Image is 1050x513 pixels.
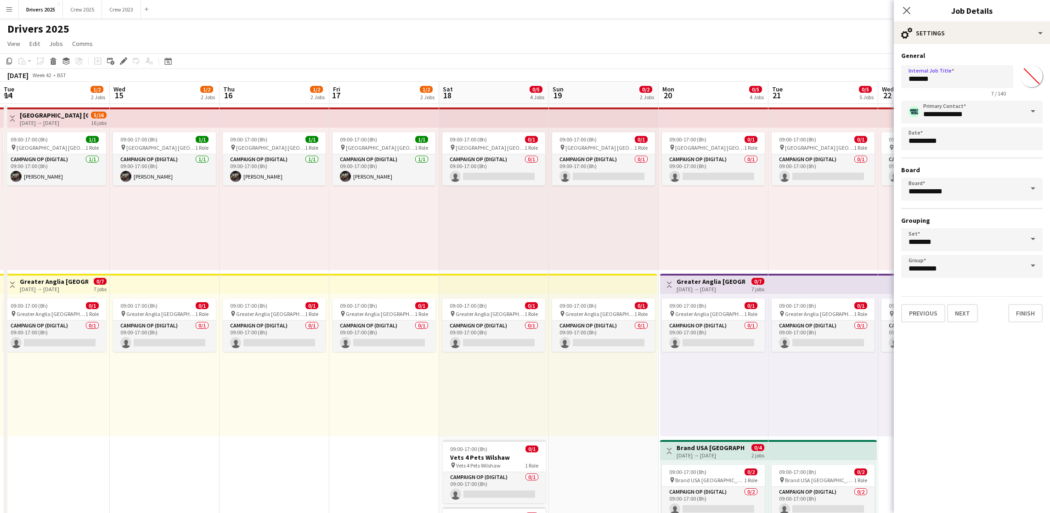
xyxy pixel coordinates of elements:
span: Brand USA [GEOGRAPHIC_DATA] [675,477,744,484]
span: Greater Anglia [GEOGRAPHIC_DATA] [236,310,305,317]
span: 0/1 [196,302,209,309]
span: 21 [771,90,783,101]
span: 1 Role [415,310,428,317]
div: [DATE] [7,71,28,80]
div: 09:00-17:00 (8h)0/1 Greater Anglia [GEOGRAPHIC_DATA]1 RoleCampaign Op (Digital)0/109:00-17:00 (8h) [113,299,216,352]
span: Greater Anglia [GEOGRAPHIC_DATA] [785,310,854,317]
span: [GEOGRAPHIC_DATA] [GEOGRAPHIC_DATA] [17,144,85,151]
span: 0/5 [530,86,542,93]
app-card-role: Campaign Op (Digital)0/109:00-17:00 (8h) [333,321,435,352]
div: 09:00-17:00 (8h)0/1 Greater Anglia [GEOGRAPHIC_DATA]1 RoleCampaign Op (Digital)0/109:00-17:00 (8h) [881,299,984,352]
span: 09:00-17:00 (8h) [669,302,706,309]
a: View [4,38,24,50]
span: Sat [443,85,453,93]
span: 22 [881,90,894,101]
div: 2 Jobs [420,94,435,101]
span: 1/2 [90,86,103,93]
span: [GEOGRAPHIC_DATA] [GEOGRAPHIC_DATA] [785,144,854,151]
app-job-card: 09:00-17:00 (8h)0/1 [GEOGRAPHIC_DATA] [GEOGRAPHIC_DATA]1 RoleCampaign Op (Digital)0/109:00-17:00 ... [442,132,545,186]
button: Crew 2025 [63,0,102,18]
span: 1 Role [85,144,99,151]
span: 09:00-17:00 (8h) [450,302,487,309]
span: 0/1 [525,302,538,309]
span: 0/4 [751,444,764,451]
app-job-card: 09:00-17:00 (8h)0/1 Greater Anglia [GEOGRAPHIC_DATA]1 RoleCampaign Op (Digital)0/109:00-17:00 (8h) [223,299,326,352]
span: 15 [112,90,125,101]
span: Edit [29,39,40,48]
span: 09:00-17:00 (8h) [230,136,267,143]
span: 17 [332,90,340,101]
span: [GEOGRAPHIC_DATA] [GEOGRAPHIC_DATA] [236,144,305,151]
span: 09:00-17:00 (8h) [779,136,816,143]
span: 1 Role [744,144,757,151]
span: 09:00-17:00 (8h) [669,468,706,475]
app-card-role: Campaign Op (Digital)0/109:00-17:00 (8h) [881,154,984,186]
app-card-role: Campaign Op (Digital)0/109:00-17:00 (8h) [662,154,765,186]
span: 1 Role [305,144,318,151]
h3: Job Details [894,5,1050,17]
span: 09:00-17:00 (8h) [120,302,158,309]
app-job-card: 09:00-17:00 (8h)1/1 [GEOGRAPHIC_DATA] [GEOGRAPHIC_DATA]1 RoleCampaign Op (Digital)1/109:00-17:00 ... [113,132,216,186]
a: Jobs [45,38,67,50]
span: View [7,39,20,48]
app-card-role: Campaign Op (Digital)1/109:00-17:00 (8h)[PERSON_NAME] [3,154,106,186]
app-job-card: 09:00-17:00 (8h)0/1 [GEOGRAPHIC_DATA] [GEOGRAPHIC_DATA]1 RoleCampaign Op (Digital)0/109:00-17:00 ... [772,132,875,186]
span: 0/1 [415,302,428,309]
div: Settings [894,22,1050,44]
span: 1 Role [195,310,209,317]
h3: Greater Anglia [GEOGRAPHIC_DATA] [677,277,745,286]
span: 09:00-17:00 (8h) [889,136,926,143]
span: 1 Role [525,144,538,151]
app-card-role: Campaign Op (Digital)0/109:00-17:00 (8h) [442,321,545,352]
span: 1 Role [634,144,648,151]
span: 14 [2,90,14,101]
span: 1/2 [200,86,213,93]
app-job-card: 09:00-17:00 (8h)0/1 [GEOGRAPHIC_DATA] [GEOGRAPHIC_DATA]1 RoleCampaign Op (Digital)0/109:00-17:00 ... [552,132,655,186]
span: 1 Role [854,144,867,151]
span: 1 Role [854,477,867,484]
span: Week 42 [30,72,53,79]
span: 1/2 [310,86,323,93]
app-card-role: Campaign Op (Digital)0/109:00-17:00 (8h) [3,321,106,352]
h3: Vets 4 Pets Wilshaw [443,453,546,462]
span: 0/2 [854,468,867,475]
div: 09:00-17:00 (8h)0/1 Greater Anglia [GEOGRAPHIC_DATA]1 RoleCampaign Op (Digital)0/109:00-17:00 (8h) [662,299,765,352]
span: 0/5 [859,86,872,93]
span: 1 Role [415,144,428,151]
span: 7 / 140 [984,90,1013,97]
button: Next [947,304,978,322]
div: 4 Jobs [750,94,764,101]
app-card-role: Campaign Op (Digital)1/109:00-17:00 (8h)[PERSON_NAME] [333,154,435,186]
span: 09:00-17:00 (8h) [230,302,267,309]
app-job-card: 09:00-17:00 (8h)0/1 Greater Anglia [GEOGRAPHIC_DATA]1 RoleCampaign Op (Digital)0/109:00-17:00 (8h) [552,299,655,352]
app-card-role: Campaign Op (Digital)0/109:00-17:00 (8h) [772,321,875,352]
span: 0/2 [639,86,652,93]
h1: Drivers 2025 [7,22,69,36]
div: 4 Jobs [530,94,544,101]
div: [DATE] → [DATE] [20,286,88,293]
div: 09:00-17:00 (8h)0/1Vets 4 Pets Wilshaw Vets 4 Pets Wilshaw1 RoleCampaign Op (Digital)0/109:00-17:... [443,440,546,503]
span: Wed [113,85,125,93]
app-job-card: 09:00-17:00 (8h)0/1 Greater Anglia [GEOGRAPHIC_DATA]1 RoleCampaign Op (Digital)0/109:00-17:00 (8h) [3,299,106,352]
app-card-role: Campaign Op (Digital)1/109:00-17:00 (8h)[PERSON_NAME] [223,154,326,186]
h3: Brand USA [GEOGRAPHIC_DATA] [677,444,745,452]
span: 1 Role [854,310,867,317]
app-job-card: 09:00-17:00 (8h)0/1 Greater Anglia [GEOGRAPHIC_DATA]1 RoleCampaign Op (Digital)0/109:00-17:00 (8h) [333,299,435,352]
span: 09:00-17:00 (8h) [450,445,487,452]
span: 0/7 [751,278,764,285]
div: 2 jobs [751,451,764,459]
span: 1/1 [415,136,428,143]
app-job-card: 09:00-17:00 (8h)0/1 Greater Anglia [GEOGRAPHIC_DATA]1 RoleCampaign Op (Digital)0/109:00-17:00 (8h) [772,299,875,352]
div: 09:00-17:00 (8h)0/1 [GEOGRAPHIC_DATA] [GEOGRAPHIC_DATA]1 RoleCampaign Op (Digital)0/109:00-17:00 ... [881,132,984,186]
span: Mon [662,85,674,93]
div: 7 jobs [751,285,764,293]
span: 09:00-17:00 (8h) [120,136,158,143]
